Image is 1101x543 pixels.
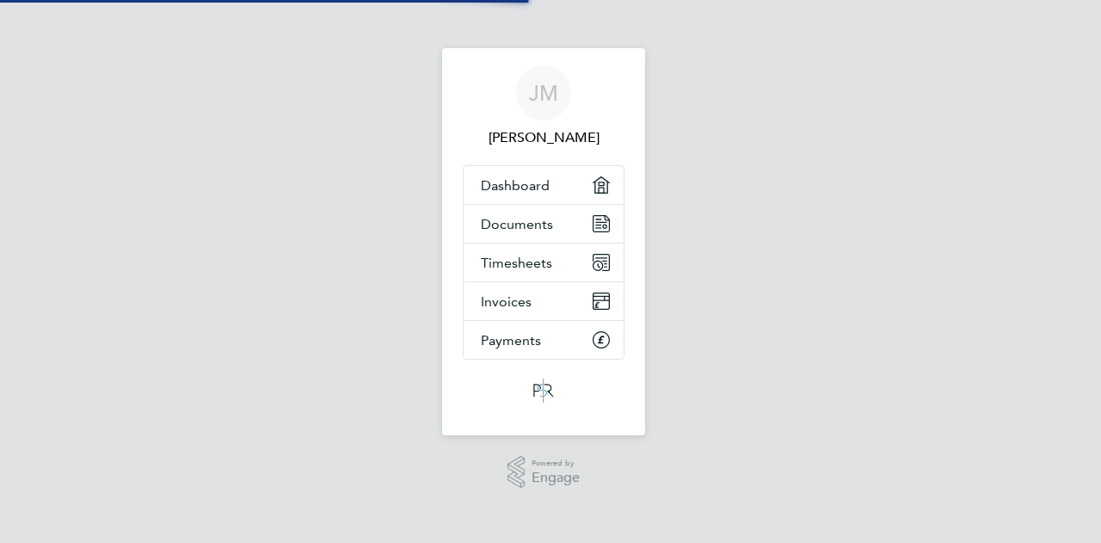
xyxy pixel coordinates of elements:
[481,332,541,349] span: Payments
[464,282,624,320] a: Invoices
[464,166,624,204] a: Dashboard
[481,293,532,310] span: Invoices
[463,377,624,404] a: Go to home page
[464,205,624,243] a: Documents
[481,255,552,271] span: Timesheets
[464,321,624,359] a: Payments
[481,216,553,232] span: Documents
[463,127,624,148] span: Julie Millerchip
[442,48,645,435] nav: Main navigation
[464,244,624,281] a: Timesheets
[532,471,580,485] span: Engage
[481,177,550,194] span: Dashboard
[507,456,581,489] a: Powered byEngage
[529,82,558,104] span: JM
[463,65,624,148] a: JM[PERSON_NAME]
[528,377,559,404] img: psrsolutions-logo-retina.png
[532,456,580,471] span: Powered by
